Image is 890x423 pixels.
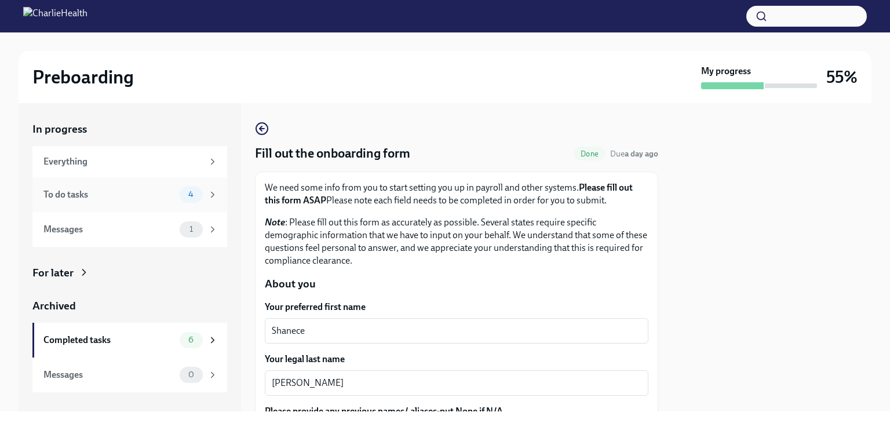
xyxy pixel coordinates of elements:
[181,336,200,344] span: 6
[32,177,227,212] a: To do tasks4
[272,376,641,390] textarea: [PERSON_NAME]
[265,216,648,267] p: : Please fill out this form as accurately as possible. Several states require specific demographi...
[32,298,227,313] a: Archived
[32,65,134,89] h2: Preboarding
[574,149,606,158] span: Done
[32,122,227,137] a: In progress
[183,225,200,234] span: 1
[625,149,658,159] strong: a day ago
[32,212,227,247] a: Messages1
[181,190,200,199] span: 4
[43,155,203,168] div: Everything
[43,188,175,201] div: To do tasks
[32,265,74,280] div: For later
[32,146,227,177] a: Everything
[32,358,227,392] a: Messages0
[32,265,227,280] a: For later
[265,181,648,207] p: We need some info from you to start setting you up in payroll and other systems. Please note each...
[32,323,227,358] a: Completed tasks6
[181,370,201,379] span: 0
[265,353,648,366] label: Your legal last name
[43,369,175,381] div: Messages
[255,145,410,162] h4: Fill out the onboarding form
[23,7,87,25] img: CharlieHealth
[265,301,648,313] label: Your preferred first name
[265,276,648,291] p: About you
[265,405,648,418] label: Please provide any previous names/ aliases-put None if N/A
[701,65,751,78] strong: My progress
[43,223,175,236] div: Messages
[610,148,658,159] span: August 20th, 2025 09:00
[610,149,658,159] span: Due
[826,67,858,87] h3: 55%
[265,217,285,228] strong: Note
[272,324,641,338] textarea: Shanece
[43,334,175,347] div: Completed tasks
